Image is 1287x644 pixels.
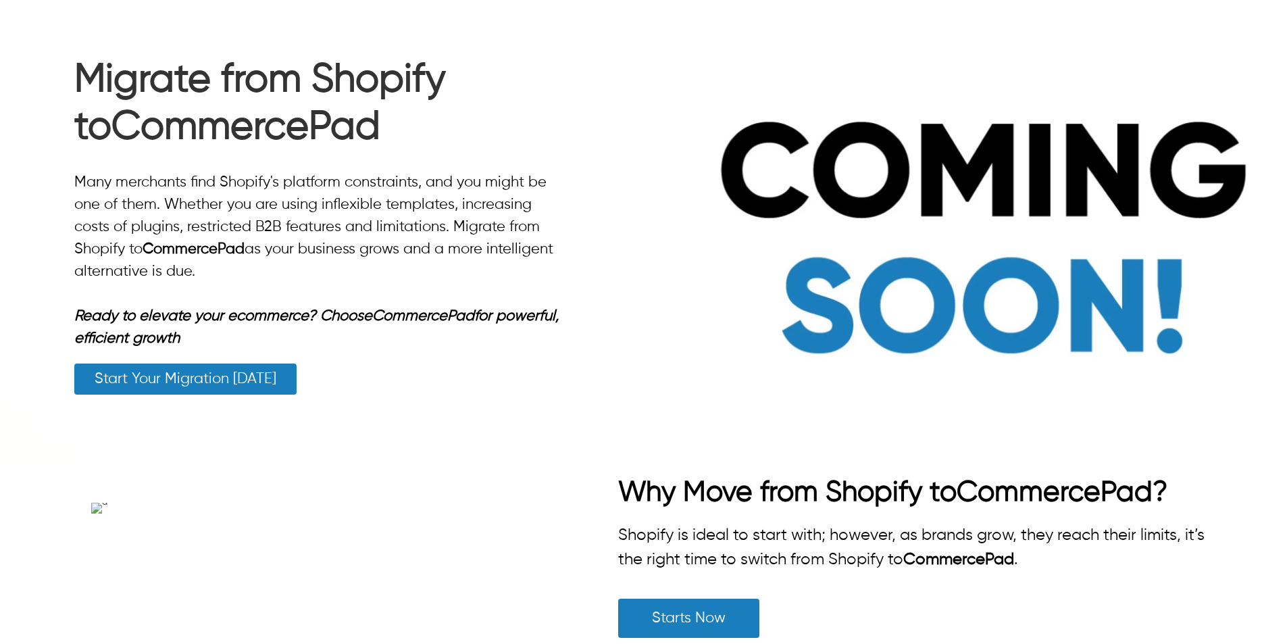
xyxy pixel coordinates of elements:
[618,523,1223,572] p: Shopify is ideal to start with; however, as brands grow, they reach their limits, it’s the right ...
[1153,478,1167,507] strong: ?
[143,242,245,257] a: CommercePad
[618,478,957,507] strong: Why Move from Shopify to
[91,503,564,514] a: a
[74,61,446,147] strong: Migrate from Shopify to
[957,478,1153,507] strong: CommercePad
[74,364,297,395] a: Start Your Migration [DATE]
[91,503,107,514] img: a
[74,309,559,346] span: Ready to elevate your ecommerce? Choose for powerful, efficient growth
[618,599,759,638] a: Starts Now
[111,108,380,147] strong: CommercePad
[372,309,474,324] a: CommercePad
[903,551,1014,568] a: CommercePad
[74,172,567,283] p: Many merchants find Shopify's platform constraints, and you might be one of them. Whether you are...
